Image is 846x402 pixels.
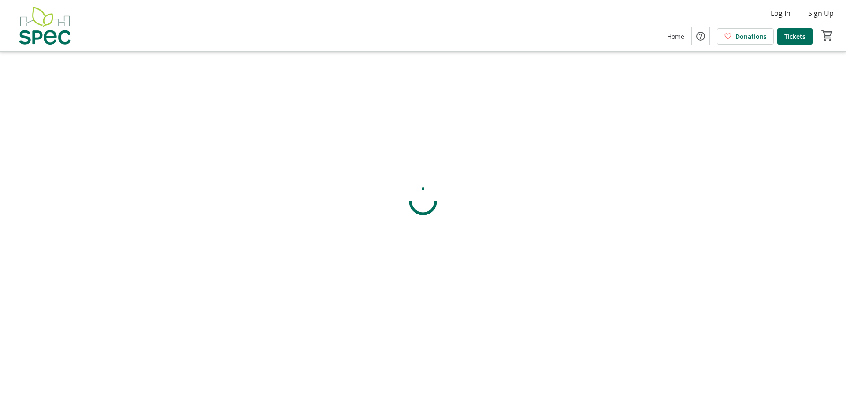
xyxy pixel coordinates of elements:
[808,8,834,19] span: Sign Up
[771,8,790,19] span: Log In
[820,28,835,44] button: Cart
[801,6,841,20] button: Sign Up
[777,28,813,45] a: Tickets
[735,32,767,41] span: Donations
[692,27,709,45] button: Help
[784,32,805,41] span: Tickets
[5,4,84,48] img: SPEC's Logo
[660,28,691,45] a: Home
[717,28,774,45] a: Donations
[667,32,684,41] span: Home
[764,6,798,20] button: Log In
